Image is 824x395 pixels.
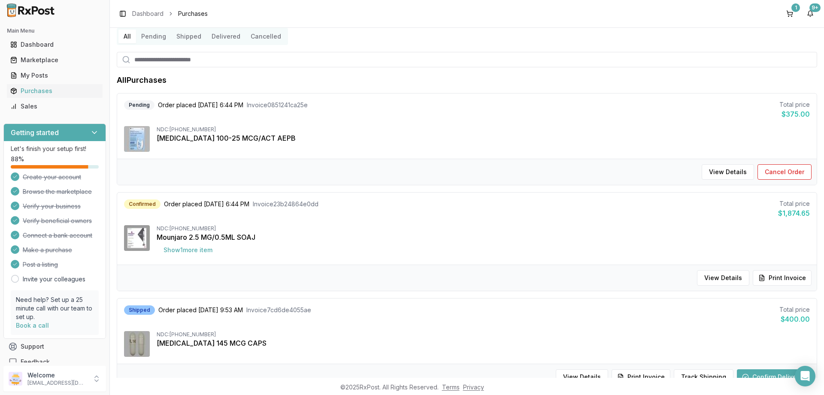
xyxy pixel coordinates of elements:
span: 88 % [11,155,24,163]
div: Total price [778,199,810,208]
div: Total price [779,100,810,109]
a: Dashboard [132,9,164,18]
button: Feedback [3,354,106,370]
div: $375.00 [779,109,810,119]
nav: breadcrumb [132,9,208,18]
div: Confirmed [124,199,161,209]
span: Verify beneficial owners [23,217,92,225]
a: Privacy [463,383,484,391]
div: Marketplace [10,56,99,64]
span: Create your account [23,173,81,181]
a: Dashboard [7,37,103,52]
span: Connect a bank account [23,231,92,240]
button: Sales [3,100,106,113]
div: 9+ [809,3,821,12]
img: User avatar [9,372,22,386]
div: My Posts [10,71,99,80]
span: Browse the marketplace [23,187,92,196]
p: Welcome [27,371,87,380]
button: Support [3,339,106,354]
span: Feedback [21,358,50,366]
div: NDC: [PHONE_NUMBER] [157,126,810,133]
button: View Details [702,164,754,180]
button: View Details [697,270,749,286]
button: All [118,30,136,43]
span: Invoice 7cd6de4055ae [246,306,311,314]
p: Let's finish your setup first! [11,145,99,153]
span: Order placed [DATE] 6:44 PM [164,200,249,208]
div: $1,874.65 [778,208,810,218]
button: Marketplace [3,53,106,67]
img: Linzess 145 MCG CAPS [124,331,150,357]
div: 1 [791,3,800,12]
div: Mounjaro 2.5 MG/0.5ML SOAJ [157,232,810,242]
button: Print Invoice [612,369,670,385]
a: My Posts [7,68,103,83]
button: View Details [556,369,608,385]
button: Print Invoice [753,270,812,286]
a: Book a call [16,322,49,329]
button: Purchases [3,84,106,98]
p: Need help? Set up a 25 minute call with our team to set up. [16,295,94,321]
div: [MEDICAL_DATA] 145 MCG CAPS [157,338,810,348]
div: Sales [10,102,99,111]
button: 1 [783,7,797,21]
a: Sales [7,99,103,114]
div: [MEDICAL_DATA] 100-25 MCG/ACT AEPB [157,133,810,143]
a: Purchases [7,83,103,99]
button: Cancel Order [757,164,812,180]
span: Order placed [DATE] 6:44 PM [158,101,243,109]
div: Dashboard [10,40,99,49]
button: 9+ [803,7,817,21]
button: My Posts [3,69,106,82]
img: RxPost Logo [3,3,58,17]
span: Purchases [178,9,208,18]
span: Post a listing [23,260,58,269]
span: Order placed [DATE] 9:53 AM [158,306,243,314]
button: Delivered [206,30,245,43]
div: Shipped [124,305,155,315]
div: Total price [779,305,810,314]
img: Mounjaro 2.5 MG/0.5ML SOAJ [124,225,150,251]
h2: Main Menu [7,27,103,34]
div: NDC: [PHONE_NUMBER] [157,331,810,338]
button: Confirm Delivered [737,369,812,385]
button: Shipped [171,30,206,43]
div: NDC: [PHONE_NUMBER] [157,225,810,232]
a: Marketplace [7,52,103,68]
button: Track Shipping [674,369,733,385]
span: Invoice 0851241ca25e [247,101,308,109]
div: Pending [124,100,154,110]
button: Dashboard [3,38,106,51]
div: Purchases [10,87,99,95]
h1: All Purchases [117,74,167,86]
a: Terms [442,383,460,391]
h3: Getting started [11,127,59,138]
button: Cancelled [245,30,286,43]
a: Invite your colleagues [23,275,85,283]
img: Breo Ellipta 100-25 MCG/ACT AEPB [124,126,150,152]
span: Verify your business [23,202,81,211]
div: $400.00 [779,314,810,324]
button: Show1more item [157,242,219,258]
button: Pending [136,30,171,43]
span: Invoice 23b24864e0dd [253,200,318,208]
span: Make a purchase [23,246,72,254]
p: [EMAIL_ADDRESS][DOMAIN_NAME] [27,380,87,386]
div: Open Intercom Messenger [795,366,815,386]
